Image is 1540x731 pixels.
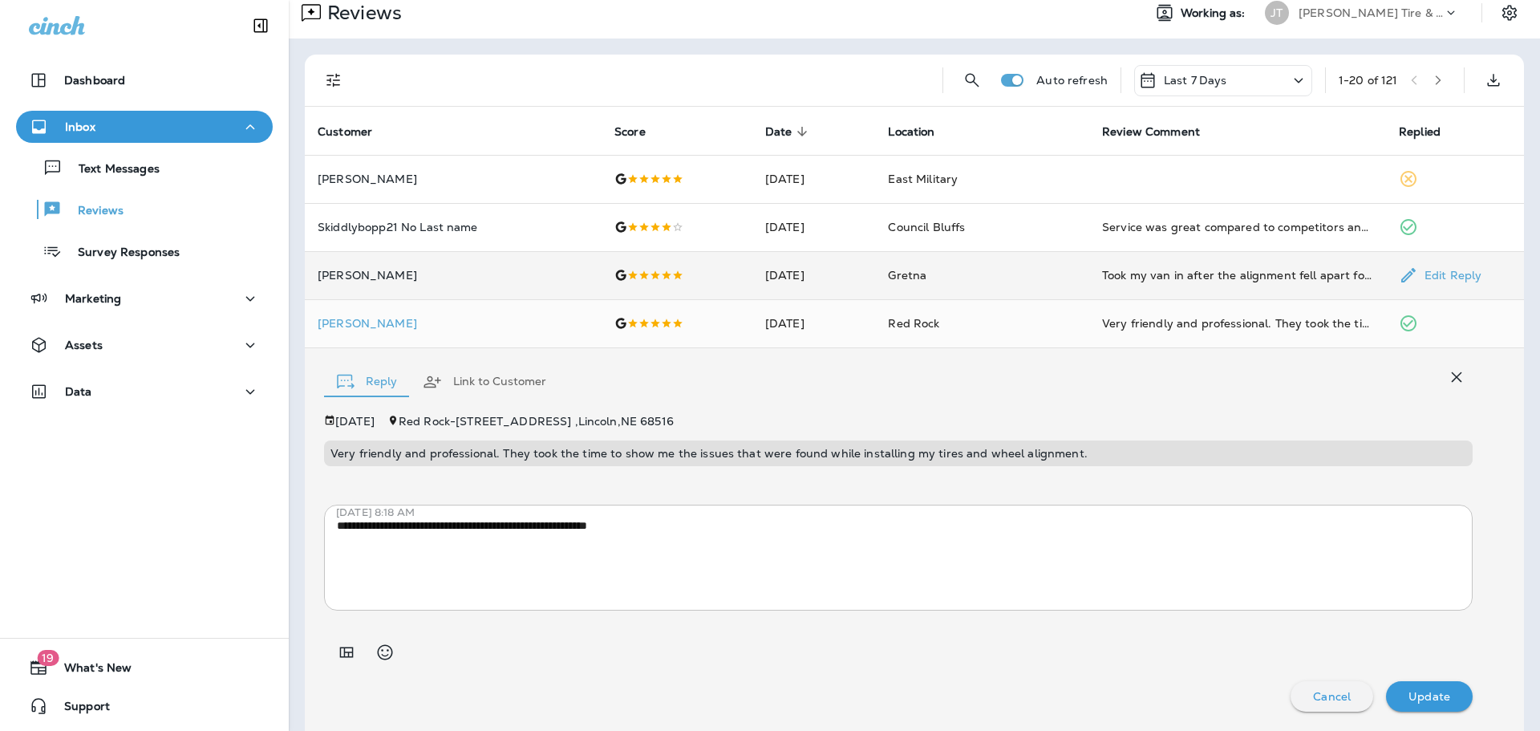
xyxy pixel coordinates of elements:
[48,661,132,680] span: What's New
[1386,681,1473,712] button: Update
[956,64,988,96] button: Search Reviews
[614,125,646,139] span: Score
[1102,315,1373,331] div: Very friendly and professional. They took the time to show me the issues that were found while in...
[1408,690,1450,703] p: Update
[1418,269,1481,282] p: Edit Reply
[16,193,273,226] button: Reviews
[16,64,273,96] button: Dashboard
[330,447,1466,460] p: Very friendly and professional. They took the time to show me the issues that were found while in...
[1265,1,1289,25] div: JT
[1399,125,1441,139] span: Replied
[752,251,876,299] td: [DATE]
[318,317,589,330] div: Click to view Customer Drawer
[321,1,402,25] p: Reviews
[1102,267,1373,283] div: Took my van in after the alignment fell apart for the third time in a month, they were able to fi...
[888,268,926,282] span: Gretna
[888,172,958,186] span: East Military
[65,120,95,133] p: Inbox
[318,124,393,139] span: Customer
[335,415,375,428] p: [DATE]
[888,124,955,139] span: Location
[16,234,273,268] button: Survey Responses
[63,162,160,177] p: Text Messages
[336,506,1485,519] p: [DATE] 8:18 AM
[410,353,559,411] button: Link to Customer
[888,125,934,139] span: Location
[888,220,965,234] span: Council Bluffs
[765,124,813,139] span: Date
[324,353,410,411] button: Reply
[16,690,273,722] button: Support
[1102,125,1200,139] span: Review Comment
[765,125,792,139] span: Date
[16,329,273,361] button: Assets
[369,636,401,668] button: Select an emoji
[16,151,273,185] button: Text Messages
[65,385,92,398] p: Data
[888,316,939,331] span: Red Rock
[399,414,674,428] span: Red Rock - [STREET_ADDRESS] , Lincoln , NE 68516
[62,204,124,219] p: Reviews
[64,74,125,87] p: Dashboard
[62,246,180,261] p: Survey Responses
[752,155,876,203] td: [DATE]
[1102,219,1373,235] div: Service was great compared to competitors and the price was awesome. I think I've found a new rep...
[752,203,876,251] td: [DATE]
[318,64,350,96] button: Filters
[1313,690,1351,703] p: Cancel
[65,339,103,351] p: Assets
[16,282,273,315] button: Marketing
[1164,74,1227,87] p: Last 7 Days
[318,125,372,139] span: Customer
[16,652,273,684] button: 19What's New
[1399,124,1461,139] span: Replied
[318,173,589,185] p: [PERSON_NAME]
[238,10,283,42] button: Collapse Sidebar
[318,317,589,330] p: [PERSON_NAME]
[1036,74,1108,87] p: Auto refresh
[1477,64,1510,96] button: Export as CSV
[318,221,589,234] p: Skiddlybopp21 No Last name
[1181,6,1249,20] span: Working as:
[1339,74,1398,87] div: 1 - 20 of 121
[1299,6,1443,19] p: [PERSON_NAME] Tire & Auto
[614,124,667,139] span: Score
[330,636,363,668] button: Add in a premade template
[16,376,273,408] button: Data
[65,292,121,305] p: Marketing
[48,700,110,719] span: Support
[318,269,589,282] p: [PERSON_NAME]
[752,299,876,347] td: [DATE]
[16,111,273,143] button: Inbox
[1102,124,1221,139] span: Review Comment
[1291,681,1373,712] button: Cancel
[37,650,59,666] span: 19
